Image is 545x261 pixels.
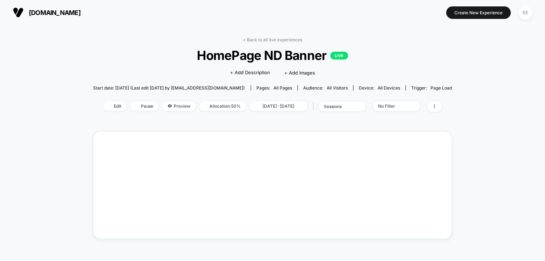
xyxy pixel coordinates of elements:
img: Visually logo [13,7,24,18]
span: + Add Description [230,69,270,76]
div: Trigger: [411,85,452,91]
button: Create New Experience [446,6,511,19]
span: Allocation: 50% [199,101,246,111]
span: [DATE] - [DATE] [250,101,307,111]
div: Audience: [303,85,348,91]
span: + Add Images [284,70,315,76]
div: Pages: [256,85,292,91]
span: All Visitors [327,85,348,91]
div: EE [518,6,532,20]
span: [DOMAIN_NAME] [29,9,81,16]
button: EE [516,5,534,20]
span: Start date: [DATE] (Last edit [DATE] by [EMAIL_ADDRESS][DOMAIN_NAME]) [93,85,245,91]
span: | [311,101,319,112]
span: HomePage ND Banner [111,48,434,63]
span: all pages [274,85,292,91]
button: [DOMAIN_NAME] [11,7,83,18]
div: sessions [324,104,352,109]
a: < Back to all live experiences [243,37,302,42]
span: Edit [103,101,127,111]
span: Preview [162,101,196,111]
span: all devices [378,85,400,91]
span: Device: [353,85,406,91]
span: Page Load [431,85,452,91]
p: LIVE [330,52,348,60]
span: Pause [130,101,159,111]
div: No Filter [378,103,407,109]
